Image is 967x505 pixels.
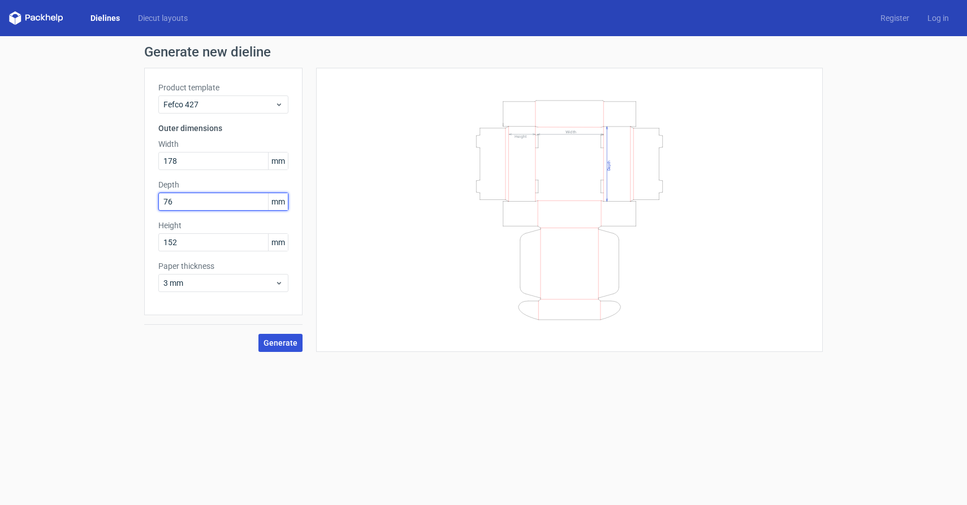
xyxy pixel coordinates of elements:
span: mm [268,234,288,251]
text: Height [515,134,526,138]
h1: Generate new dieline [144,45,823,59]
h3: Outer dimensions [158,123,288,134]
span: Generate [264,339,297,347]
a: Log in [918,12,958,24]
a: Dielines [81,12,129,24]
label: Depth [158,179,288,190]
span: mm [268,153,288,169]
label: Product template [158,82,288,93]
span: Fefco 427 [163,99,275,110]
label: Width [158,138,288,150]
label: Height [158,220,288,231]
text: Depth [607,160,611,170]
a: Diecut layouts [129,12,197,24]
span: mm [268,193,288,210]
text: Width [565,129,576,134]
span: 3 mm [163,277,275,289]
a: Register [871,12,918,24]
button: Generate [258,334,303,352]
label: Paper thickness [158,260,288,272]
